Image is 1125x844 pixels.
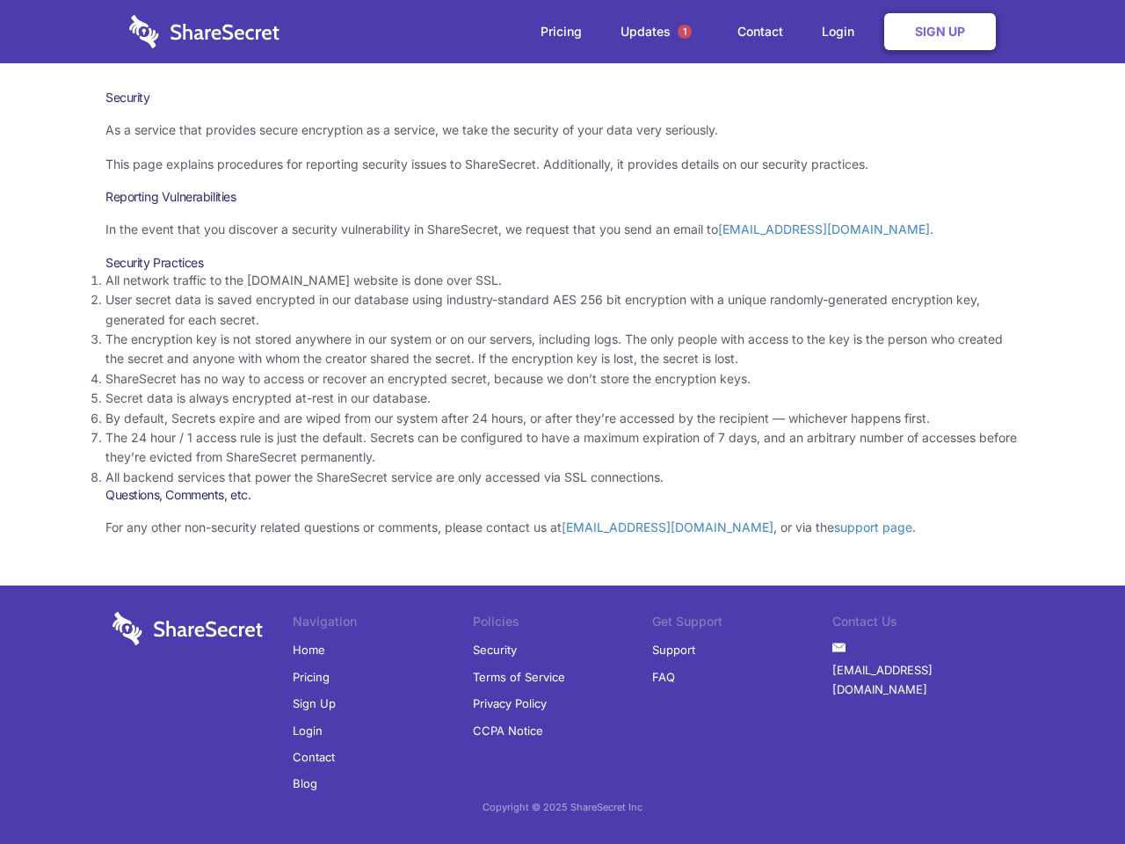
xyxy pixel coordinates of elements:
[105,487,1020,503] h3: Questions, Comments, etc.
[678,25,692,39] span: 1
[473,717,543,744] a: CCPA Notice
[293,612,473,637] li: Navigation
[293,717,323,744] a: Login
[112,612,263,645] img: logo-wordmark-white-trans-d4663122ce5f474addd5e946df7df03e33cb6a1c49d2221995e7729f52c070b2.svg
[804,4,881,59] a: Login
[105,220,1020,239] p: In the event that you discover a security vulnerability in ShareSecret, we request that you send ...
[105,271,1020,290] li: All network traffic to the [DOMAIN_NAME] website is done over SSL.
[105,155,1020,174] p: This page explains procedures for reporting security issues to ShareSecret. Additionally, it prov...
[652,664,675,690] a: FAQ
[105,428,1020,468] li: The 24 hour / 1 access rule is just the default. Secrets can be configured to have a maximum expi...
[832,612,1012,637] li: Contact Us
[293,690,336,717] a: Sign Up
[105,189,1020,205] h3: Reporting Vulnerabilities
[523,4,599,59] a: Pricing
[562,520,773,535] a: [EMAIL_ADDRESS][DOMAIN_NAME]
[105,290,1020,330] li: User secret data is saved encrypted in our database using industry-standard AES 256 bit encryptio...
[105,90,1020,105] h1: Security
[105,389,1020,408] li: Secret data is always encrypted at-rest in our database.
[293,664,330,690] a: Pricing
[105,409,1020,428] li: By default, Secrets expire and are wiped from our system after 24 hours, or after they’re accesse...
[652,637,695,663] a: Support
[105,255,1020,271] h3: Security Practices
[129,15,279,48] img: logo-wordmark-white-trans-d4663122ce5f474addd5e946df7df03e33cb6a1c49d2221995e7729f52c070b2.svg
[473,664,565,690] a: Terms of Service
[652,612,832,637] li: Get Support
[834,520,912,535] a: support page
[105,369,1020,389] li: ShareSecret has no way to access or recover an encrypted secret, because we don’t store the encry...
[105,468,1020,487] li: All backend services that power the ShareSecret service are only accessed via SSL connections.
[473,612,653,637] li: Policies
[720,4,801,59] a: Contact
[473,637,517,663] a: Security
[473,690,547,717] a: Privacy Policy
[293,770,317,797] a: Blog
[718,222,930,236] a: [EMAIL_ADDRESS][DOMAIN_NAME]
[105,120,1020,140] p: As a service that provides secure encryption as a service, we take the security of your data very...
[105,330,1020,369] li: The encryption key is not stored anywhere in our system or on our servers, including logs. The on...
[832,657,1012,703] a: [EMAIL_ADDRESS][DOMAIN_NAME]
[884,13,996,50] a: Sign Up
[293,637,325,663] a: Home
[293,744,335,770] a: Contact
[105,518,1020,537] p: For any other non-security related questions or comments, please contact us at , or via the .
